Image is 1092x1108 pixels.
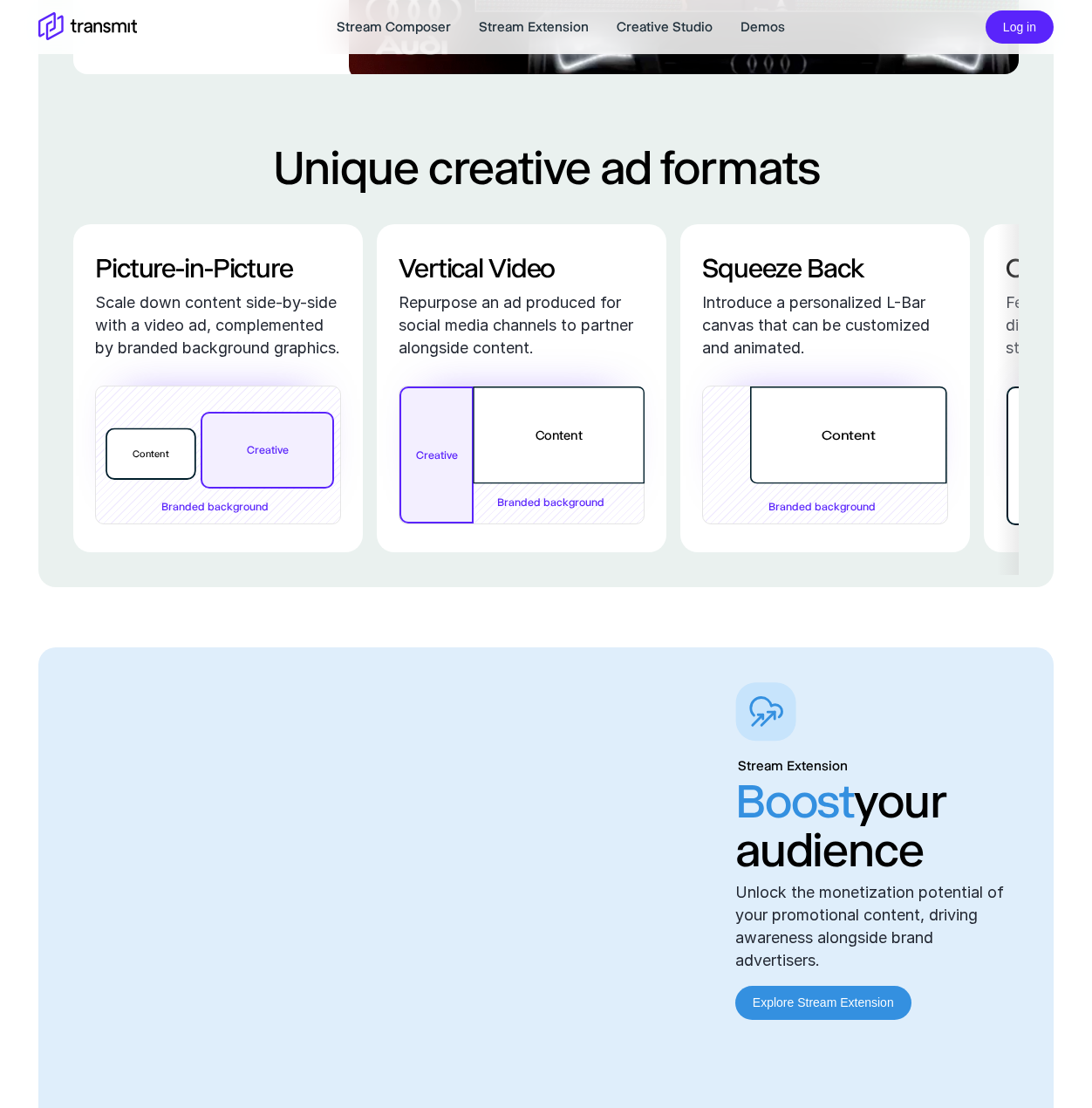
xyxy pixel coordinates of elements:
div: Introduce a personalized L-Bar canvas that can be customized and animated. [702,291,948,359]
h3: Vertical Video [399,252,645,284]
div: Content [473,386,645,483]
h3: Squeeze Back [702,252,948,284]
a: Stream Composer [337,17,451,38]
div: Stream Extension [738,756,1019,776]
h2: your audience [735,776,1019,874]
div: Scale down content side-by-side with a video ad, complemented by branded background graphics. [95,291,341,359]
div: Repurpose an ad produced for social media channels to partner alongside content. [399,291,645,359]
a: Log in [986,17,1054,34]
div: Branded background [768,498,876,516]
a: Explore Stream Extension [735,986,911,1020]
div: Creative [201,412,334,489]
div: Branded background [161,498,269,516]
a: Stream Extension [479,17,589,38]
div: Branded background [497,494,604,511]
div: Content [750,386,947,483]
a: Demos [741,17,785,38]
span: Boost [735,773,854,829]
a: Creative Studio [617,17,713,38]
h2: Unique creative ad formats [73,137,1019,198]
div: Creative [399,386,474,523]
button: Log in [986,10,1054,44]
p: Unlock the monetization potential of your promotional content, driving awareness alongside brand ... [735,881,1019,972]
h3: Picture-in-Picture [95,252,341,284]
div: Content [106,428,196,480]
